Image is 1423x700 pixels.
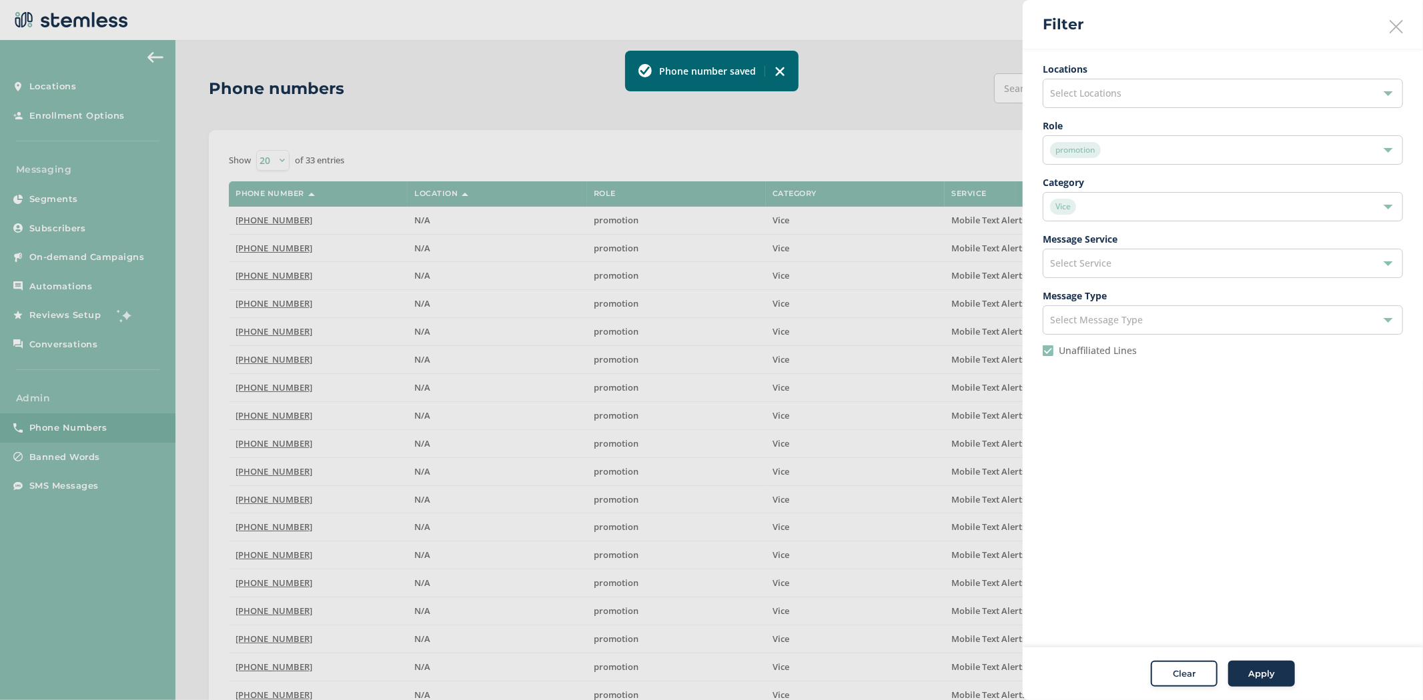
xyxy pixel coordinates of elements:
button: Clear [1151,661,1218,687]
span: Select Locations [1050,87,1121,99]
span: Select Message Type [1050,313,1143,326]
button: Apply [1228,661,1295,687]
label: Phone number saved [660,64,757,78]
label: Locations [1043,62,1403,76]
span: Clear [1173,667,1196,681]
label: Role [1043,119,1403,133]
span: Vice [1050,199,1076,215]
label: Unaffiliated Lines [1059,346,1137,355]
span: Apply [1248,667,1275,681]
label: Category [1043,175,1403,189]
img: icon-toast-close-54bf22bf.svg [775,66,785,77]
span: promotion [1050,142,1101,158]
iframe: Chat Widget [1356,636,1423,700]
img: icon-toast-success-78f41570.svg [638,64,652,77]
span: Select Service [1050,257,1111,269]
h2: Filter [1043,13,1083,35]
label: Message Service [1043,232,1403,246]
label: Message Type [1043,289,1403,303]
